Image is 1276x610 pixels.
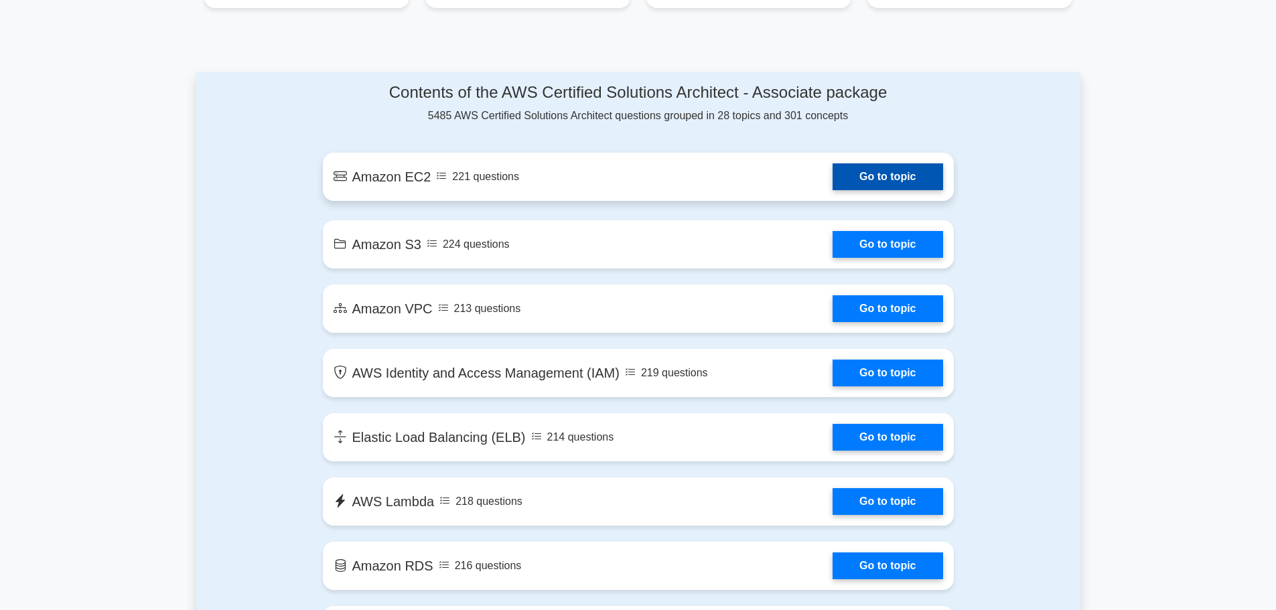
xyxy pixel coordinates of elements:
[323,83,954,102] h4: Contents of the AWS Certified Solutions Architect - Associate package
[833,163,942,190] a: Go to topic
[833,488,942,515] a: Go to topic
[323,83,954,124] div: 5485 AWS Certified Solutions Architect questions grouped in 28 topics and 301 concepts
[833,552,942,579] a: Go to topic
[833,424,942,451] a: Go to topic
[833,231,942,258] a: Go to topic
[833,295,942,322] a: Go to topic
[833,360,942,386] a: Go to topic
